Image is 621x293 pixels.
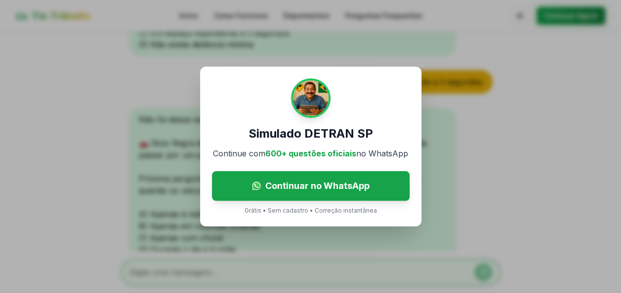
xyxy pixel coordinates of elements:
p: Grátis • Sem cadastro • Correção instantânea [245,207,377,215]
p: Continue com no WhatsApp [213,147,408,159]
a: Continuar no WhatsApp [212,171,410,201]
span: 600+ questões oficiais [265,148,356,158]
h3: Simulado DETRAN SP [248,126,373,142]
span: Continuar no WhatsApp [265,179,370,193]
img: Tio Trânsito [291,78,331,118]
